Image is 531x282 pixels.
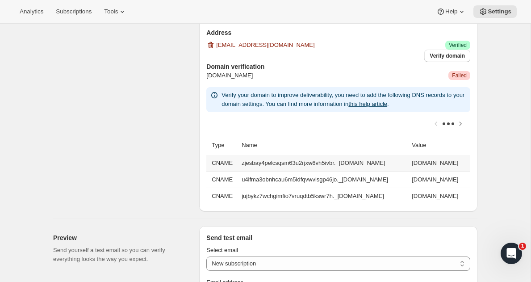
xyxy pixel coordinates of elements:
[206,188,239,204] th: CNAME
[239,188,409,204] td: jujbykz7wchgimfio7vruqdtb5kswr7h._[DOMAIN_NAME]
[206,247,238,253] span: Select email
[501,243,522,264] iframe: Intercom live chat
[431,5,472,18] button: Help
[519,243,526,250] span: 1
[424,50,470,62] button: Verify domain
[239,135,409,155] th: Name
[239,171,409,188] td: u4ifma3obnhcau6m5ldfqvwvlsgp46jo._[DOMAIN_NAME]
[53,233,185,242] h2: Preview
[14,5,49,18] button: Analytics
[239,155,409,171] td: zjesbay4pelcsqsm63u2rjxw6vh5ivbr._[DOMAIN_NAME]
[50,5,97,18] button: Subscriptions
[454,118,467,130] button: Scroll table right one column
[449,42,467,49] span: Verified
[206,28,470,37] h3: Address
[206,135,239,155] th: Type
[206,233,470,242] h3: Send test email
[409,188,470,204] td: [DOMAIN_NAME]
[348,101,387,107] a: this help article
[206,155,239,171] th: CNAME
[20,8,43,15] span: Analytics
[452,72,467,79] span: Failed
[206,71,253,80] span: [DOMAIN_NAME]
[409,155,470,171] td: [DOMAIN_NAME]
[99,5,132,18] button: Tools
[53,246,185,264] p: Send yourself a test email so you can verify everything looks the way you expect.
[56,8,92,15] span: Subscriptions
[206,171,239,188] th: CNAME
[445,8,457,15] span: Help
[216,41,314,50] span: [EMAIL_ADDRESS][DOMAIN_NAME]
[222,91,467,109] p: Verify your domain to improve deliverability, you need to add the following DNS records to your d...
[201,38,320,52] button: [EMAIL_ADDRESS][DOMAIN_NAME]
[473,5,517,18] button: Settings
[488,8,511,15] span: Settings
[104,8,118,15] span: Tools
[430,52,465,59] span: Verify domain
[206,62,470,71] h3: Domain verification
[409,171,470,188] td: [DOMAIN_NAME]
[409,135,470,155] th: Value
